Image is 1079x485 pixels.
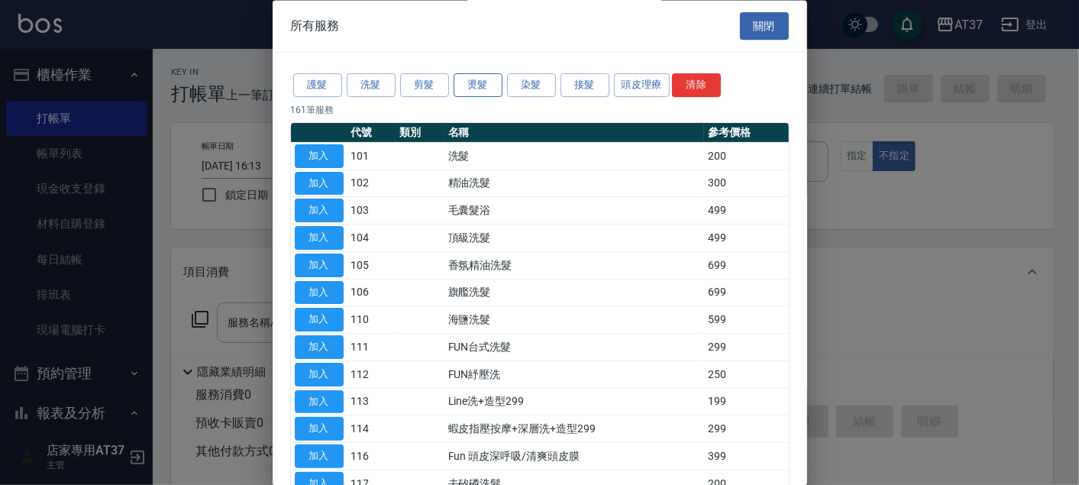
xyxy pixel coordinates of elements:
button: 頭皮理療 [614,74,670,98]
td: 699 [704,252,788,280]
button: 清除 [672,74,721,98]
td: 頂級洗髮 [444,225,705,252]
td: 112 [347,361,396,389]
button: 加入 [295,363,344,386]
td: 蝦皮指壓按摩+深層洗+造型299 [444,415,705,443]
td: 200 [704,143,788,170]
td: 毛囊髮浴 [444,197,705,225]
td: 599 [704,306,788,334]
td: Line洗+造型299 [444,389,705,416]
button: 加入 [295,172,344,196]
td: 104 [347,225,396,252]
button: 加入 [295,199,344,223]
button: 加入 [295,144,344,168]
th: 參考價格 [704,123,788,143]
td: 洗髮 [444,143,705,170]
td: 海鹽洗髮 [444,306,705,334]
td: 499 [704,197,788,225]
td: 116 [347,443,396,470]
button: 加入 [295,390,344,414]
td: 旗艦洗髮 [444,280,705,307]
span: 所有服務 [291,18,340,34]
td: 110 [347,306,396,334]
td: 精油洗髮 [444,170,705,198]
button: 加入 [295,336,344,360]
td: 102 [347,170,396,198]
button: 加入 [295,445,344,469]
td: 300 [704,170,788,198]
button: 加入 [295,418,344,441]
td: 101 [347,143,396,170]
button: 染髮 [507,74,556,98]
td: 105 [347,252,396,280]
th: 名稱 [444,123,705,143]
th: 代號 [347,123,396,143]
th: 類別 [396,123,444,143]
td: 250 [704,361,788,389]
td: 111 [347,334,396,361]
button: 加入 [295,227,344,251]
td: 106 [347,280,396,307]
td: 699 [704,280,788,307]
button: 關閉 [740,12,789,40]
button: 燙髮 [454,74,502,98]
td: 199 [704,389,788,416]
button: 接髮 [560,74,609,98]
td: 香氛精油洗髮 [444,252,705,280]
td: 113 [347,389,396,416]
button: 加入 [295,254,344,277]
p: 161 筆服務 [291,103,789,117]
td: 399 [704,443,788,470]
td: FUN紓壓洗 [444,361,705,389]
button: 加入 [295,281,344,305]
td: FUN台式洗髮 [444,334,705,361]
button: 洗髮 [347,74,396,98]
td: 299 [704,415,788,443]
td: Fun 頭皮深呼吸/清爽頭皮膜 [444,443,705,470]
button: 剪髮 [400,74,449,98]
td: 103 [347,197,396,225]
button: 護髮 [293,74,342,98]
td: 114 [347,415,396,443]
td: 499 [704,225,788,252]
button: 加入 [295,309,344,332]
td: 299 [704,334,788,361]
